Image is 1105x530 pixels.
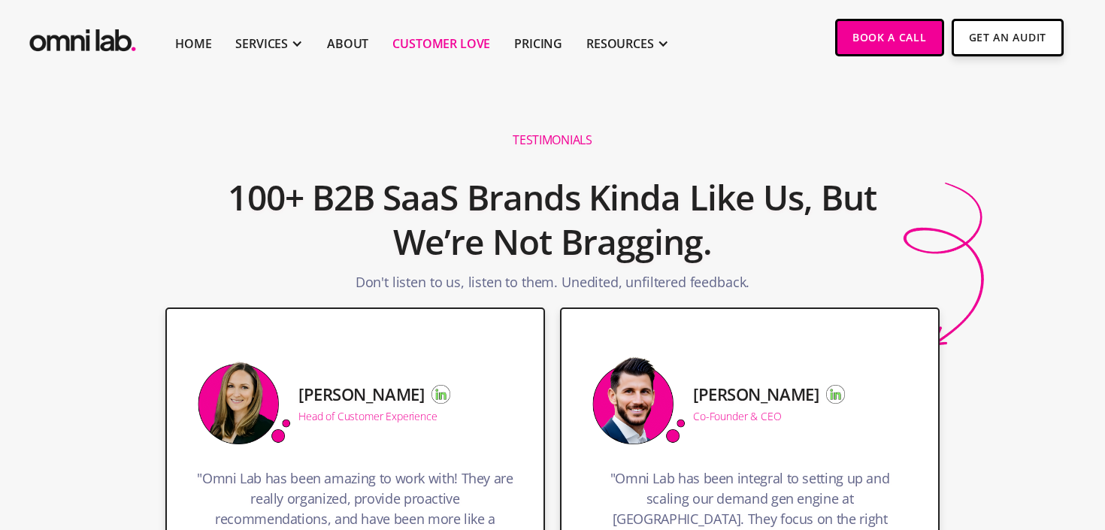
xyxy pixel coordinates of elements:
img: Omni Lab: B2B SaaS Demand Generation Agency [26,19,139,56]
a: About [327,35,368,53]
iframe: Chat Widget [834,356,1105,530]
a: Book a Call [835,19,944,56]
h1: Testimonials [513,132,592,148]
h2: 100+ B2B SaaS Brands Kinda Like Us, But We’re Not Bragging. [195,168,910,273]
a: Home [175,35,211,53]
a: home [26,19,139,56]
h5: [PERSON_NAME] [693,385,819,403]
p: Don't listen to us, listen to them. Unedited, unfiltered feedback. [356,272,749,300]
a: Customer Love [392,35,490,53]
div: RESOURCES [586,35,654,53]
a: Get An Audit [952,19,1064,56]
a: Pricing [514,35,562,53]
div: Co-Founder & CEO [693,411,781,422]
h5: [PERSON_NAME] [298,385,424,403]
div: Head of Customer Experience [298,411,437,422]
div: SERVICES [235,35,288,53]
